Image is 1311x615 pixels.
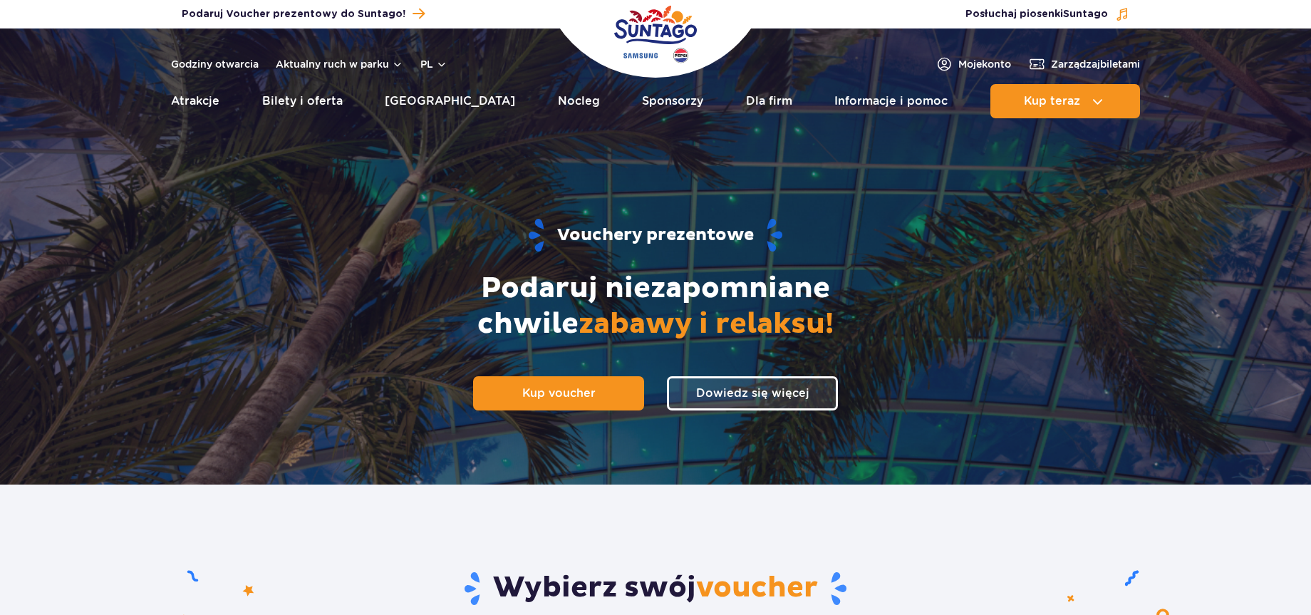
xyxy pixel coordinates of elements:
button: Posłuchaj piosenkiSuntago [965,7,1129,21]
a: Atrakcje [171,84,219,118]
span: Podaruj Voucher prezentowy do Suntago! [182,7,405,21]
span: Suntago [1063,9,1108,19]
a: Sponsorzy [642,84,703,118]
a: Godziny otwarcia [171,57,259,71]
span: Kup voucher [522,386,596,400]
h2: Wybierz swój [239,570,1073,607]
h1: Vouchery prezentowe [197,217,1114,254]
a: Zarządzajbiletami [1028,56,1140,73]
a: Bilety i oferta [262,84,343,118]
a: Informacje i pomoc [834,84,948,118]
a: Podaruj Voucher prezentowy do Suntago! [182,4,425,24]
a: Nocleg [558,84,600,118]
span: Zarządzaj biletami [1051,57,1140,71]
span: Moje konto [958,57,1011,71]
span: Posłuchaj piosenki [965,7,1108,21]
span: zabawy i relaksu! [579,306,834,342]
a: Dowiedz się więcej [667,376,838,410]
button: pl [420,57,447,71]
a: Mojekonto [936,56,1011,73]
button: Kup teraz [990,84,1140,118]
a: Dla firm [746,84,792,118]
button: Aktualny ruch w parku [276,58,403,70]
span: Dowiedz się więcej [696,386,809,400]
a: [GEOGRAPHIC_DATA] [385,84,515,118]
h2: Podaruj niezapomniane chwile [406,271,905,342]
span: Kup teraz [1024,95,1080,108]
a: Kup voucher [473,376,644,410]
span: voucher [696,570,818,606]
